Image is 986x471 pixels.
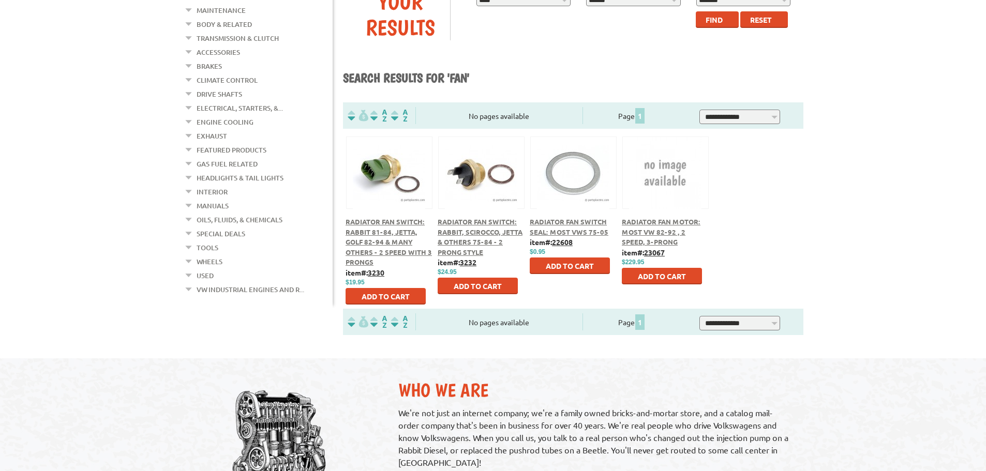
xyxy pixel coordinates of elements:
img: Sort by Headline [368,316,389,328]
a: Manuals [197,199,229,212]
p: We're not just an internet company; we're a family owned bricks-and-mortar store, and a catalog m... [398,406,793,468]
a: Maintenance [197,4,246,17]
h2: Who We Are [398,379,793,401]
button: Add to Cart [622,268,702,284]
a: Brakes [197,59,222,73]
img: filterpricelow.svg [348,110,368,121]
a: Oils, Fluids, & Chemicals [197,213,282,226]
a: Used [197,269,214,282]
button: Reset [740,11,788,28]
div: Page [582,107,681,124]
a: VW Industrial Engines and R... [197,283,304,296]
a: Radiator Fan Switch: Rabbit 81-84, Jetta, Golf 82-94 & Many Others - 2 Speed with 3 Prongs [346,217,432,266]
button: Add to Cart [438,278,518,294]
span: Add to Cart [454,281,502,291]
span: $229.95 [622,259,644,266]
span: $0.95 [530,248,545,255]
button: Add to Cart [530,257,610,274]
span: Add to Cart [362,292,410,301]
a: Electrical, Starters, &... [197,101,283,115]
a: Radiator Fan Switch Seal: Most VWs 75-05 [530,217,608,236]
u: 22608 [552,237,573,247]
u: 3232 [460,257,476,267]
div: Page [582,313,681,330]
img: filterpricelow.svg [348,316,368,328]
u: 3230 [368,268,384,277]
b: item#: [622,248,665,257]
div: No pages available [416,111,582,121]
a: Radiator Fan Motor: Most VW 82-92 , 2 Speed, 3-Prong [622,217,700,246]
span: Find [706,15,723,24]
span: Add to Cart [546,261,594,270]
button: Add to Cart [346,288,426,305]
a: Engine Cooling [197,115,253,129]
a: Wheels [197,255,222,268]
a: Interior [197,185,228,199]
a: Accessories [197,45,240,59]
b: item#: [530,237,573,247]
img: Sort by Sales Rank [389,110,410,121]
a: Gas Fuel Related [197,157,258,171]
a: Body & Related [197,18,252,31]
span: 1 [635,108,645,124]
div: No pages available [416,317,582,328]
a: Featured Products [197,143,266,157]
a: Special Deals [197,227,245,240]
h1: Search results for 'fan' [343,70,803,87]
span: $24.95 [438,268,457,276]
span: 1 [635,314,645,330]
b: item#: [346,268,384,277]
img: Sort by Sales Rank [389,316,410,328]
a: Tools [197,241,218,254]
span: $19.95 [346,279,365,286]
span: Reset [750,15,772,24]
a: Drive Shafts [197,87,242,101]
a: Headlights & Tail Lights [197,171,283,185]
a: Transmission & Clutch [197,32,279,45]
a: Exhaust [197,129,227,143]
a: Climate Control [197,73,258,87]
b: item#: [438,257,476,267]
span: Add to Cart [638,271,686,281]
u: 23067 [644,248,665,257]
a: Radiator Fan Switch: Rabbit, Scirocco, Jetta & Others 75-84 - 2 Prong Style [438,217,522,256]
button: Find [696,11,739,28]
img: Sort by Headline [368,110,389,121]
